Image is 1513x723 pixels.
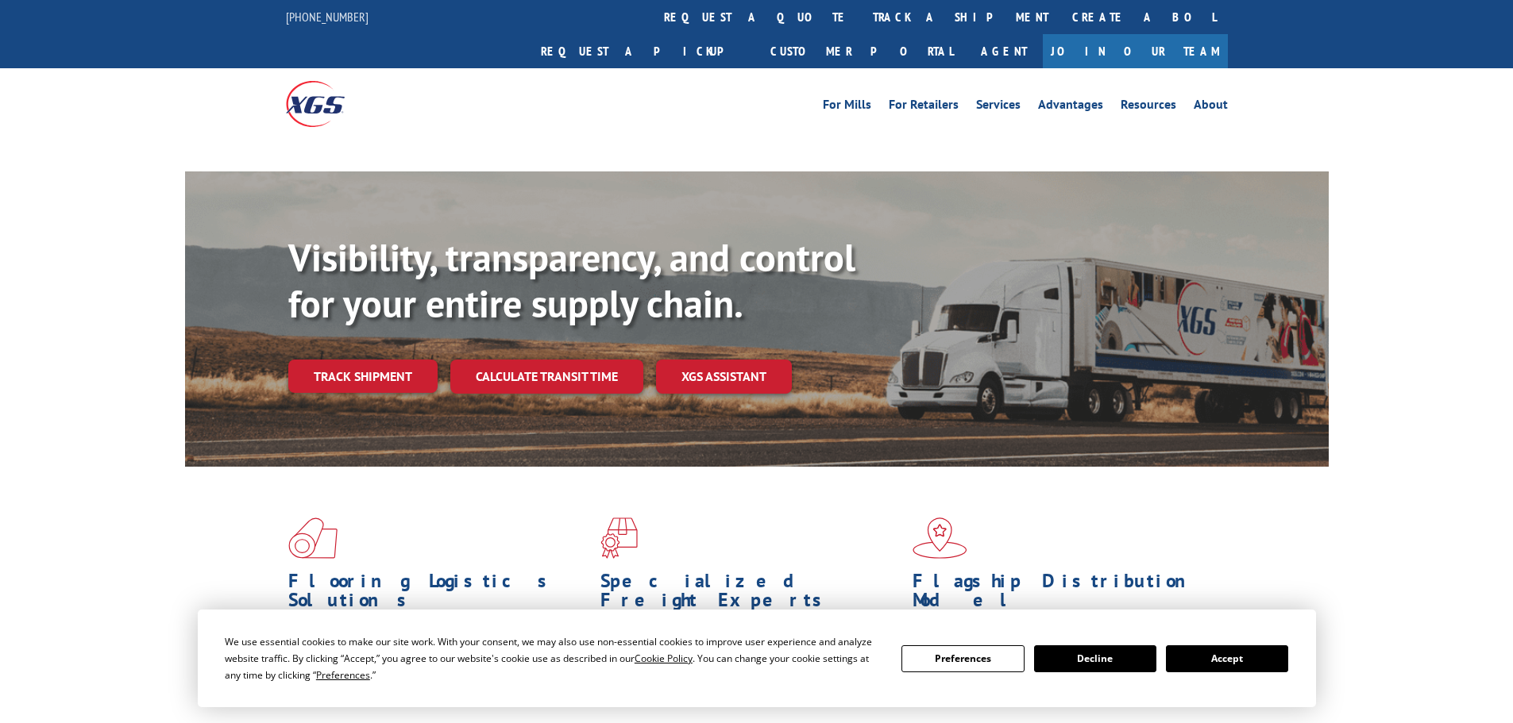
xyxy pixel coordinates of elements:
[450,360,643,394] a: Calculate transit time
[288,233,855,328] b: Visibility, transparency, and control for your entire supply chain.
[913,571,1213,617] h1: Flagship Distribution Model
[1194,98,1228,116] a: About
[288,571,589,617] h1: Flooring Logistics Solutions
[1034,645,1156,672] button: Decline
[635,652,693,665] span: Cookie Policy
[1038,98,1103,116] a: Advantages
[1166,645,1288,672] button: Accept
[225,633,882,683] div: We use essential cookies to make our site work. With your consent, we may also use non-essential ...
[286,9,369,25] a: [PHONE_NUMBER]
[288,360,438,393] a: Track shipment
[1043,34,1228,68] a: Join Our Team
[198,610,1316,707] div: Cookie Consent Prompt
[758,34,965,68] a: Customer Portal
[1121,98,1176,116] a: Resources
[600,517,638,559] img: xgs-icon-focused-on-flooring-red
[976,98,1021,116] a: Services
[316,668,370,682] span: Preferences
[889,98,959,116] a: For Retailers
[288,517,338,559] img: xgs-icon-total-supply-chain-intelligence-red
[600,571,901,617] h1: Specialized Freight Experts
[965,34,1043,68] a: Agent
[913,517,967,559] img: xgs-icon-flagship-distribution-model-red
[901,645,1024,672] button: Preferences
[656,360,792,394] a: XGS ASSISTANT
[529,34,758,68] a: Request a pickup
[823,98,871,116] a: For Mills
